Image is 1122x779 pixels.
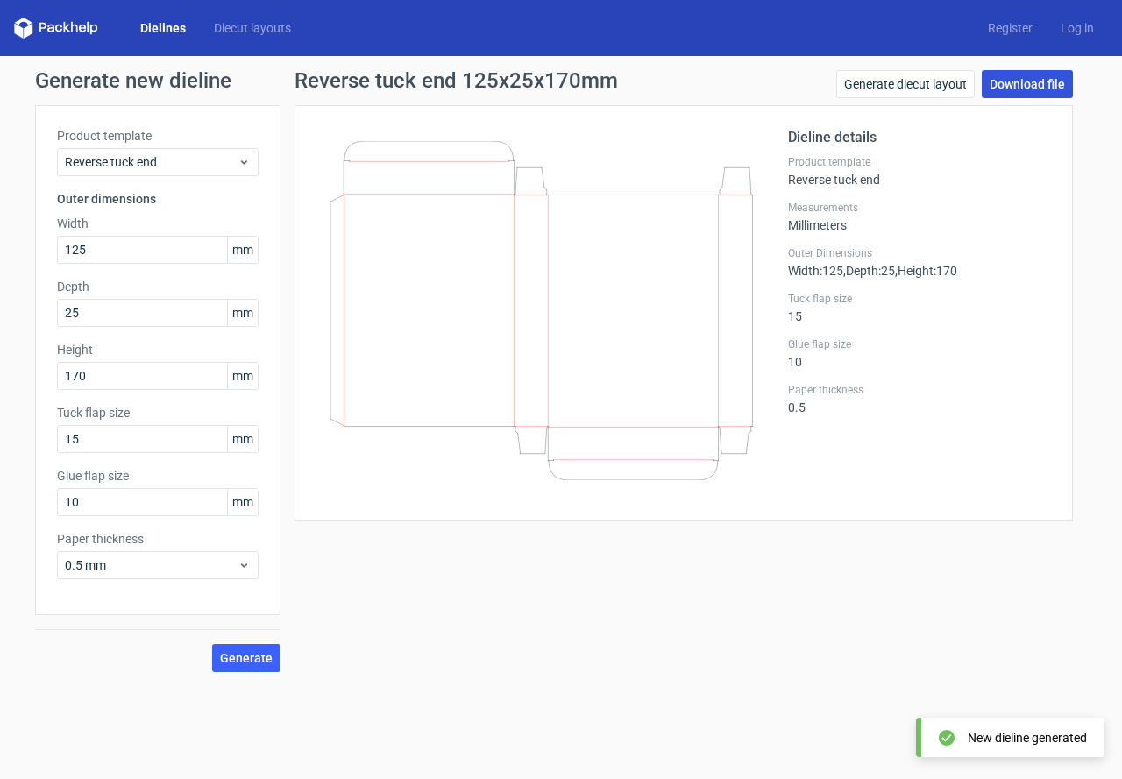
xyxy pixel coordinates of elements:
label: Outer Dimensions [788,246,1051,260]
span: , Height : 170 [895,264,957,278]
span: , Depth : 25 [843,264,895,278]
span: Width : 125 [788,264,843,278]
label: Measurements [788,201,1051,215]
button: Generate [212,644,280,672]
label: Glue flap size [788,337,1051,351]
div: Reverse tuck end [788,155,1051,187]
div: New dieline generated [968,729,1087,747]
label: Width [57,215,259,232]
a: Diecut layouts [200,19,305,37]
a: Dielines [126,19,200,37]
span: mm [227,426,258,452]
h1: Generate new dieline [35,70,1087,91]
div: 15 [788,292,1051,323]
label: Tuck flap size [788,292,1051,306]
span: Reverse tuck end [65,153,238,171]
span: 0.5 mm [65,556,238,574]
a: Log in [1047,19,1108,37]
a: Register [974,19,1047,37]
label: Product template [788,155,1051,169]
h3: Outer dimensions [57,190,259,208]
div: 0.5 [788,383,1051,414]
label: Paper thickness [57,530,259,548]
label: Height [57,341,259,358]
label: Paper thickness [788,383,1051,397]
span: Generate [220,652,273,664]
h2: Dieline details [788,127,1051,148]
label: Tuck flap size [57,404,259,421]
a: Generate diecut layout [836,70,975,98]
span: mm [227,489,258,515]
label: Glue flap size [57,467,259,485]
h1: Reverse tuck end 125x25x170mm [295,70,618,91]
div: 10 [788,337,1051,369]
a: Download file [982,70,1073,98]
label: Depth [57,278,259,295]
div: Millimeters [788,201,1051,232]
label: Product template [57,127,259,145]
span: mm [227,300,258,326]
span: mm [227,237,258,263]
span: mm [227,363,258,389]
